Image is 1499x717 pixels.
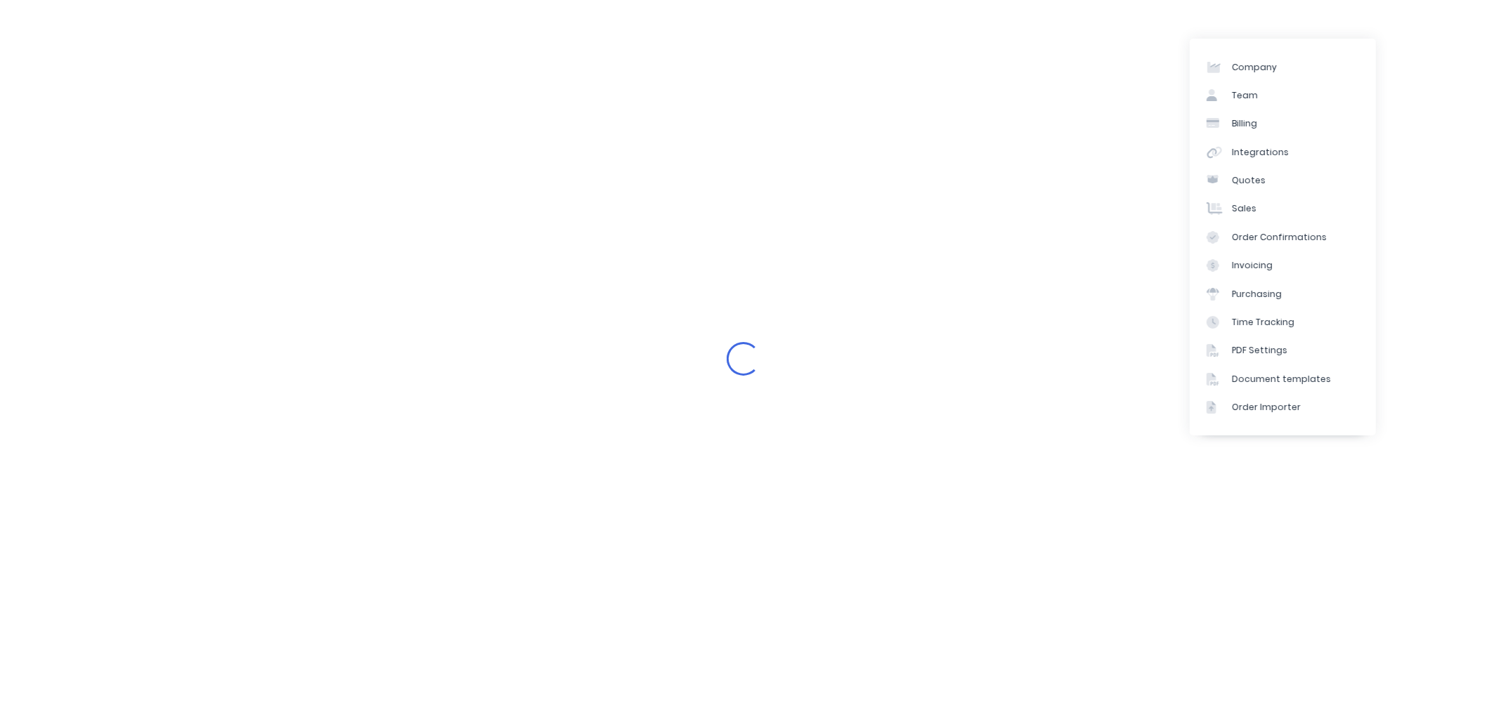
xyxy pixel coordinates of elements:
[1232,259,1273,272] div: Invoicing
[1232,61,1277,74] div: Company
[1190,53,1376,81] a: Company
[1232,316,1294,329] div: Time Tracking
[1232,202,1257,215] div: Sales
[1232,117,1257,130] div: Billing
[1190,251,1376,279] a: Invoicing
[1232,174,1266,187] div: Quotes
[1232,146,1289,159] div: Integrations
[1232,401,1301,414] div: Order Importer
[1232,288,1282,301] div: Purchasing
[1190,393,1376,421] a: Order Importer
[1190,365,1376,393] a: Document templates
[1190,81,1376,110] a: Team
[1232,344,1287,357] div: PDF Settings
[1190,110,1376,138] a: Billing
[1190,336,1376,364] a: PDF Settings
[1190,195,1376,223] a: Sales
[1190,138,1376,166] a: Integrations
[1190,279,1376,308] a: Purchasing
[1190,223,1376,251] a: Order Confirmations
[1232,373,1331,386] div: Document templates
[1190,308,1376,336] a: Time Tracking
[1190,166,1376,195] a: Quotes
[1232,231,1327,244] div: Order Confirmations
[1232,89,1258,102] div: Team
